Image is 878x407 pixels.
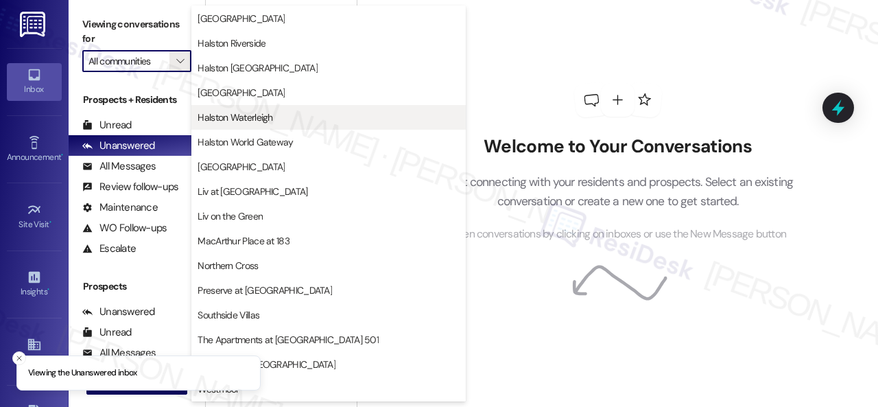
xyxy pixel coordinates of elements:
[82,159,156,174] div: All Messages
[198,61,318,75] span: Halston [GEOGRAPHIC_DATA]
[198,234,289,248] span: MacArthur Place at 183
[198,185,307,198] span: Liv at [GEOGRAPHIC_DATA]
[198,36,265,50] span: Halston Riverside
[198,86,285,100] span: [GEOGRAPHIC_DATA]
[82,242,136,256] div: Escalate
[88,50,169,72] input: All communities
[176,56,184,67] i: 
[198,259,258,272] span: Northern Cross
[198,209,263,223] span: Liv on the Green
[7,333,62,370] a: Buildings
[422,172,814,211] p: Start connecting with your residents and prospects. Select an existing conversation or create a n...
[198,160,285,174] span: [GEOGRAPHIC_DATA]
[198,283,332,297] span: Preserve at [GEOGRAPHIC_DATA]
[82,14,191,50] label: Viewing conversations for
[198,333,379,347] span: The Apartments at [GEOGRAPHIC_DATA] 501
[69,279,205,294] div: Prospects
[69,93,205,107] div: Prospects + Residents
[20,12,48,37] img: ResiDesk Logo
[82,305,155,319] div: Unanswered
[198,111,272,124] span: Halston Waterleigh
[449,226,786,243] span: Open conversations by clicking on inboxes or use the New Message button
[198,135,293,149] span: Halston World Gateway
[82,221,167,235] div: WO Follow-ups
[198,358,335,371] span: The Oaks at [GEOGRAPHIC_DATA]
[82,118,132,132] div: Unread
[7,63,62,100] a: Inbox
[7,198,62,235] a: Site Visit •
[82,200,158,215] div: Maintenance
[12,351,26,365] button: Close toast
[49,218,51,227] span: •
[198,308,259,322] span: Southside Villas
[82,325,132,340] div: Unread
[61,150,63,160] span: •
[28,367,137,380] p: Viewing the Unanswered inbox
[7,266,62,303] a: Insights •
[198,12,285,25] span: [GEOGRAPHIC_DATA]
[82,139,155,153] div: Unanswered
[82,180,178,194] div: Review follow-ups
[47,285,49,294] span: •
[422,136,814,158] h2: Welcome to Your Conversations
